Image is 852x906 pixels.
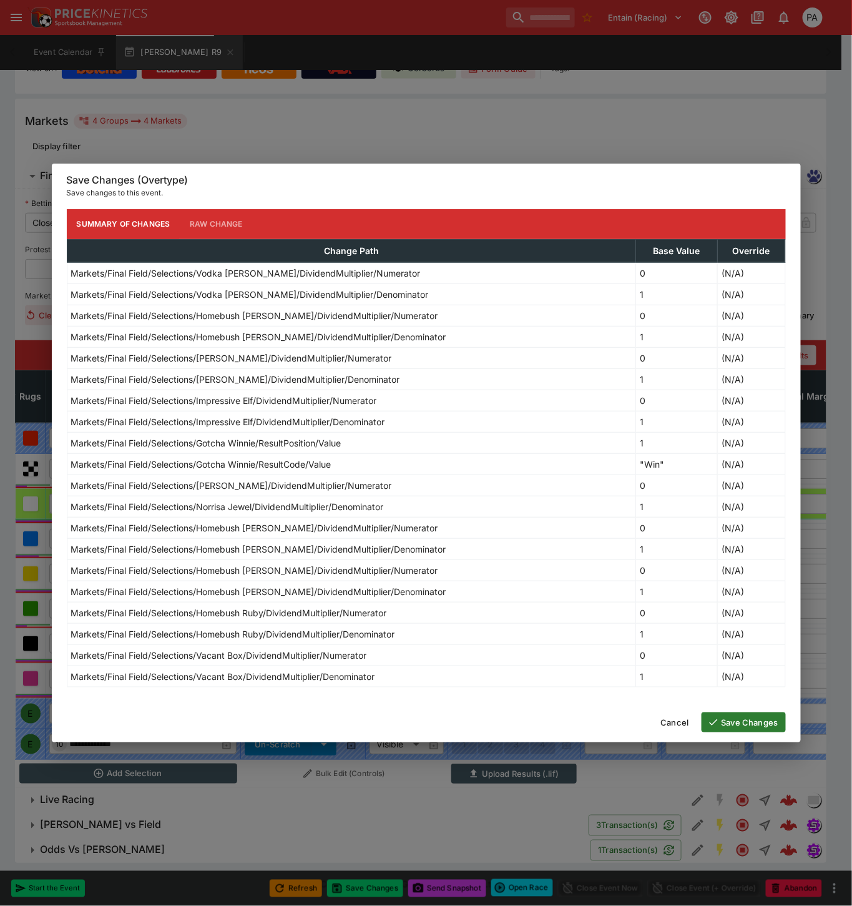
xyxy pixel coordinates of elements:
[71,373,400,386] p: Markets/Final Field/Selections/[PERSON_NAME]/DividendMultiplier/Denominator
[636,432,718,453] td: 1
[718,666,785,687] td: (N/A)
[71,500,384,513] p: Markets/Final Field/Selections/Norrisa Jewel/DividendMultiplier/Denominator
[718,283,785,305] td: (N/A)
[67,174,786,187] h6: Save Changes (Overtype)
[636,347,718,368] td: 0
[636,368,718,390] td: 1
[636,453,718,475] td: "Win"
[636,602,718,623] td: 0
[636,326,718,347] td: 1
[71,670,375,683] p: Markets/Final Field/Selections/Vacant Box/DividendMultiplier/Denominator
[718,453,785,475] td: (N/A)
[636,305,718,326] td: 0
[718,239,785,262] th: Override
[636,644,718,666] td: 0
[718,623,785,644] td: (N/A)
[718,432,785,453] td: (N/A)
[71,330,446,343] p: Markets/Final Field/Selections/Homebush [PERSON_NAME]/DividendMultiplier/Denominator
[71,436,341,450] p: Markets/Final Field/Selections/Gotcha Winnie/ResultPosition/Value
[636,475,718,496] td: 0
[718,496,785,517] td: (N/A)
[71,521,438,534] p: Markets/Final Field/Selections/Homebush [PERSON_NAME]/DividendMultiplier/Numerator
[718,411,785,432] td: (N/A)
[636,559,718,581] td: 0
[636,262,718,283] td: 0
[71,564,438,577] p: Markets/Final Field/Selections/Homebush [PERSON_NAME]/DividendMultiplier/Numerator
[71,585,446,598] p: Markets/Final Field/Selections/Homebush [PERSON_NAME]/DividendMultiplier/Denominator
[718,581,785,602] td: (N/A)
[67,187,786,199] p: Save changes to this event.
[71,479,392,492] p: Markets/Final Field/Selections/[PERSON_NAME]/DividendMultiplier/Numerator
[718,262,785,283] td: (N/A)
[71,352,392,365] p: Markets/Final Field/Selections/[PERSON_NAME]/DividendMultiplier/Numerator
[636,390,718,411] td: 0
[636,517,718,538] td: 0
[636,581,718,602] td: 1
[718,559,785,581] td: (N/A)
[718,538,785,559] td: (N/A)
[71,543,446,556] p: Markets/Final Field/Selections/Homebush [PERSON_NAME]/DividendMultiplier/Denominator
[718,517,785,538] td: (N/A)
[71,288,429,301] p: Markets/Final Field/Selections/Vodka [PERSON_NAME]/DividendMultiplier/Denominator
[718,644,785,666] td: (N/A)
[71,649,367,662] p: Markets/Final Field/Selections/Vacant Box/DividendMultiplier/Numerator
[71,458,331,471] p: Markets/Final Field/Selections/Gotcha Winnie/ResultCode/Value
[718,602,785,623] td: (N/A)
[654,712,697,732] button: Cancel
[71,394,377,407] p: Markets/Final Field/Selections/Impressive Elf/DividendMultiplier/Numerator
[71,309,438,322] p: Markets/Final Field/Selections/Homebush [PERSON_NAME]/DividendMultiplier/Numerator
[636,666,718,687] td: 1
[636,411,718,432] td: 1
[718,475,785,496] td: (N/A)
[636,496,718,517] td: 1
[180,209,253,239] button: Raw Change
[71,628,395,641] p: Markets/Final Field/Selections/Homebush Ruby/DividendMultiplier/Denominator
[636,239,718,262] th: Base Value
[636,283,718,305] td: 1
[718,326,785,347] td: (N/A)
[71,415,385,428] p: Markets/Final Field/Selections/Impressive Elf/DividendMultiplier/Denominator
[718,390,785,411] td: (N/A)
[718,368,785,390] td: (N/A)
[71,606,387,619] p: Markets/Final Field/Selections/Homebush Ruby/DividendMultiplier/Numerator
[718,305,785,326] td: (N/A)
[67,209,180,239] button: Summary of Changes
[636,623,718,644] td: 1
[71,267,421,280] p: Markets/Final Field/Selections/Vodka [PERSON_NAME]/DividendMultiplier/Numerator
[702,712,786,732] button: Save Changes
[718,347,785,368] td: (N/A)
[67,239,636,262] th: Change Path
[636,538,718,559] td: 1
